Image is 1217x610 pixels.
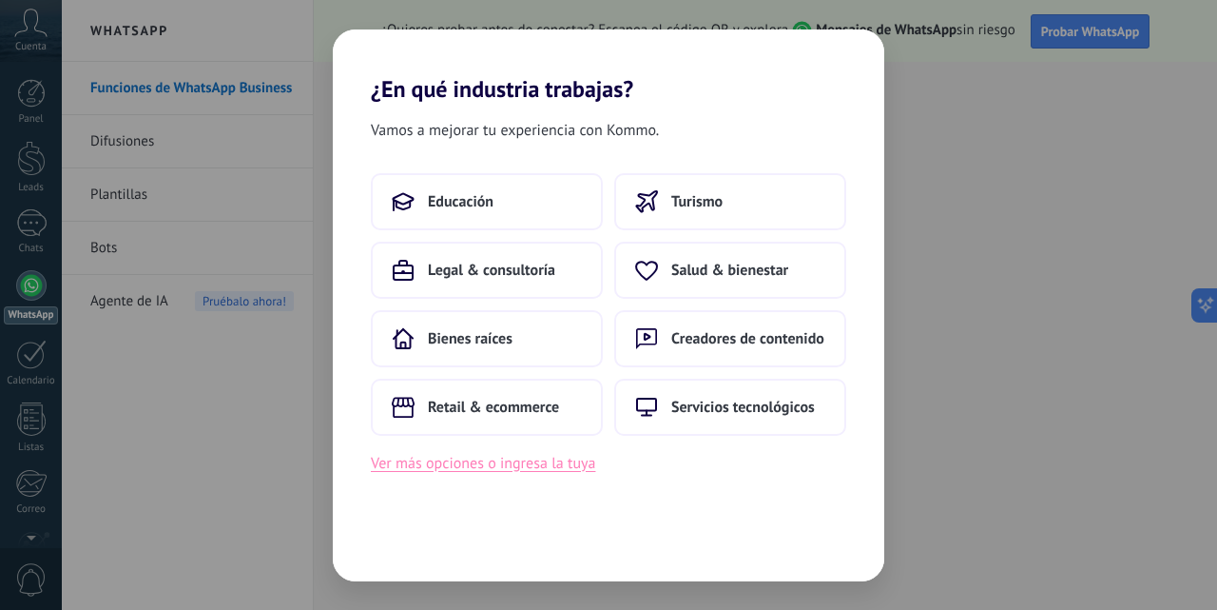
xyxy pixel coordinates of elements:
span: Educación [428,192,493,211]
button: Retail & ecommerce [371,379,603,436]
button: Salud & bienestar [614,242,846,299]
span: Servicios tecnológicos [671,398,815,417]
button: Turismo [614,173,846,230]
button: Bienes raíces [371,310,603,367]
span: Creadores de contenido [671,329,824,348]
button: Ver más opciones o ingresa la tuya [371,451,595,476]
span: Retail & ecommerce [428,398,559,417]
span: Turismo [671,192,723,211]
span: Legal & consultoría [428,261,555,280]
button: Servicios tecnológicos [614,379,846,436]
button: Legal & consultoría [371,242,603,299]
span: Vamos a mejorar tu experiencia con Kommo. [371,118,659,143]
h2: ¿En qué industria trabajas? [333,30,884,103]
button: Creadores de contenido [614,310,846,367]
span: Salud & bienestar [671,261,788,280]
button: Educación [371,173,603,230]
span: Bienes raíces [428,329,512,348]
